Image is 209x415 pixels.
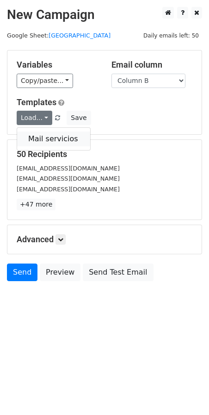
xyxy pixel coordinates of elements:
a: Send [7,264,37,281]
a: [GEOGRAPHIC_DATA] [49,32,111,39]
small: [EMAIL_ADDRESS][DOMAIN_NAME] [17,175,120,182]
a: Preview [40,264,80,281]
a: +47 more [17,199,55,210]
span: Daily emails left: 50 [140,31,202,41]
small: Google Sheet: [7,32,111,39]
a: Templates [17,97,56,107]
iframe: Chat Widget [163,371,209,415]
a: Send Test Email [83,264,153,281]
h5: Email column [111,60,192,70]
h5: Advanced [17,234,192,245]
small: [EMAIL_ADDRESS][DOMAIN_NAME] [17,186,120,193]
a: Copy/paste... [17,74,73,88]
h5: Variables [17,60,98,70]
a: Load... [17,111,52,125]
h2: New Campaign [7,7,202,23]
div: Widget de chat [163,371,209,415]
a: Mail servicios [17,132,90,146]
h5: 50 Recipients [17,149,192,159]
a: Daily emails left: 50 [140,32,202,39]
small: [EMAIL_ADDRESS][DOMAIN_NAME] [17,165,120,172]
button: Save [67,111,91,125]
